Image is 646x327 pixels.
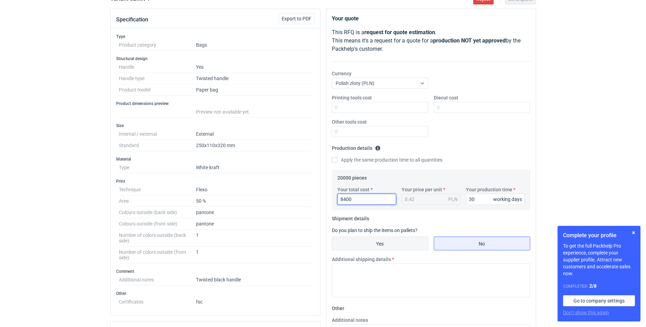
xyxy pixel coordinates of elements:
[119,39,196,51] dt: Product category
[196,184,312,195] dd: Flexo
[332,228,418,233] label: Do you plan to ship the items on pallets?
[332,317,368,324] label: Additional notes
[119,274,196,286] dt: Additional notes
[448,196,458,203] div: PLN
[119,230,196,247] dt: Number of colors outside (back side)
[119,162,196,173] dt: Type
[116,56,315,61] h3: Structural design
[332,213,369,221] legend: Shipment details
[196,61,312,73] dd: Yes
[332,118,367,125] label: Other tools cost
[196,218,312,230] dd: pantone
[629,229,638,237] button: Skip for now
[434,237,530,250] label: No
[336,80,374,86] span: Polish złoty (PLN)
[119,195,196,207] dt: Area
[466,194,525,205] input: 0
[563,242,635,277] p: To get the full Packhelp Pro experience, complete your supplier profile. Attract new customers an...
[589,283,597,289] strong: 2 / 8
[119,140,196,151] dt: Standard
[119,218,196,230] dt: Colours outside (front side)
[332,70,352,77] label: Currency
[196,39,312,51] dd: Bags
[119,73,196,84] dt: Handle type
[332,256,391,263] label: Additional shipping details
[196,195,312,207] dd: 50 %
[196,162,312,173] dd: White kraft
[116,291,315,296] h3: Other
[332,143,381,151] legend: Production details
[116,11,148,28] button: Specification
[196,230,312,247] dd: 1
[433,37,506,44] strong: production NOT yet approved
[332,28,530,53] p: This RFQ is a . This means it's a request for a quote for a by the Packhelp's customer.
[116,101,315,106] h3: Product dimensions preview
[332,156,442,163] label: Apply the same production time to all quantities
[196,84,312,96] dd: Paper bag
[332,94,372,101] label: Printing tools cost
[116,269,315,274] h3: Comment
[119,61,196,73] dt: Handle
[196,296,312,305] dd: fsc
[434,102,530,113] input: 0
[332,102,428,113] input: 0
[434,94,458,101] label: Diecut cost
[563,282,635,290] div: Completed:
[196,128,312,140] dd: External
[116,34,315,39] h3: Type
[119,247,196,263] dt: Number of colors outside (front side)
[332,15,359,22] strong: Your quote
[563,309,609,316] button: Don’t show this again
[196,73,312,84] dd: Twisted handle
[119,207,196,218] dt: Colours outside (back side)
[332,126,428,137] input: 0
[332,237,428,250] label: Yes
[196,140,312,151] dd: 250x110x320 mm
[196,247,312,263] dd: 1
[116,156,315,162] h3: Material
[119,84,196,96] dt: Product model
[119,184,196,195] dt: Technique
[116,179,315,184] h3: Print
[466,186,512,193] label: Your production time
[279,13,315,24] button: Export to PDF
[119,128,196,140] dt: Internal / external
[196,109,250,115] span: Preview not available yet.
[119,296,196,305] dt: Certificates
[402,186,442,193] label: Your price per unit
[196,274,312,286] dd: Twisted black handle
[337,172,367,181] legend: 20000 pieces
[196,207,312,218] dd: pantone
[116,123,315,128] h3: Size
[563,231,635,240] h1: Complete your profile
[364,29,435,36] strong: request for quote estimation
[282,16,311,21] span: Export to PDF
[337,186,369,193] label: Your total cost
[332,303,344,311] legend: Other
[337,194,396,205] input: 0
[563,295,635,306] a: Go to company settings
[493,196,522,203] div: working days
